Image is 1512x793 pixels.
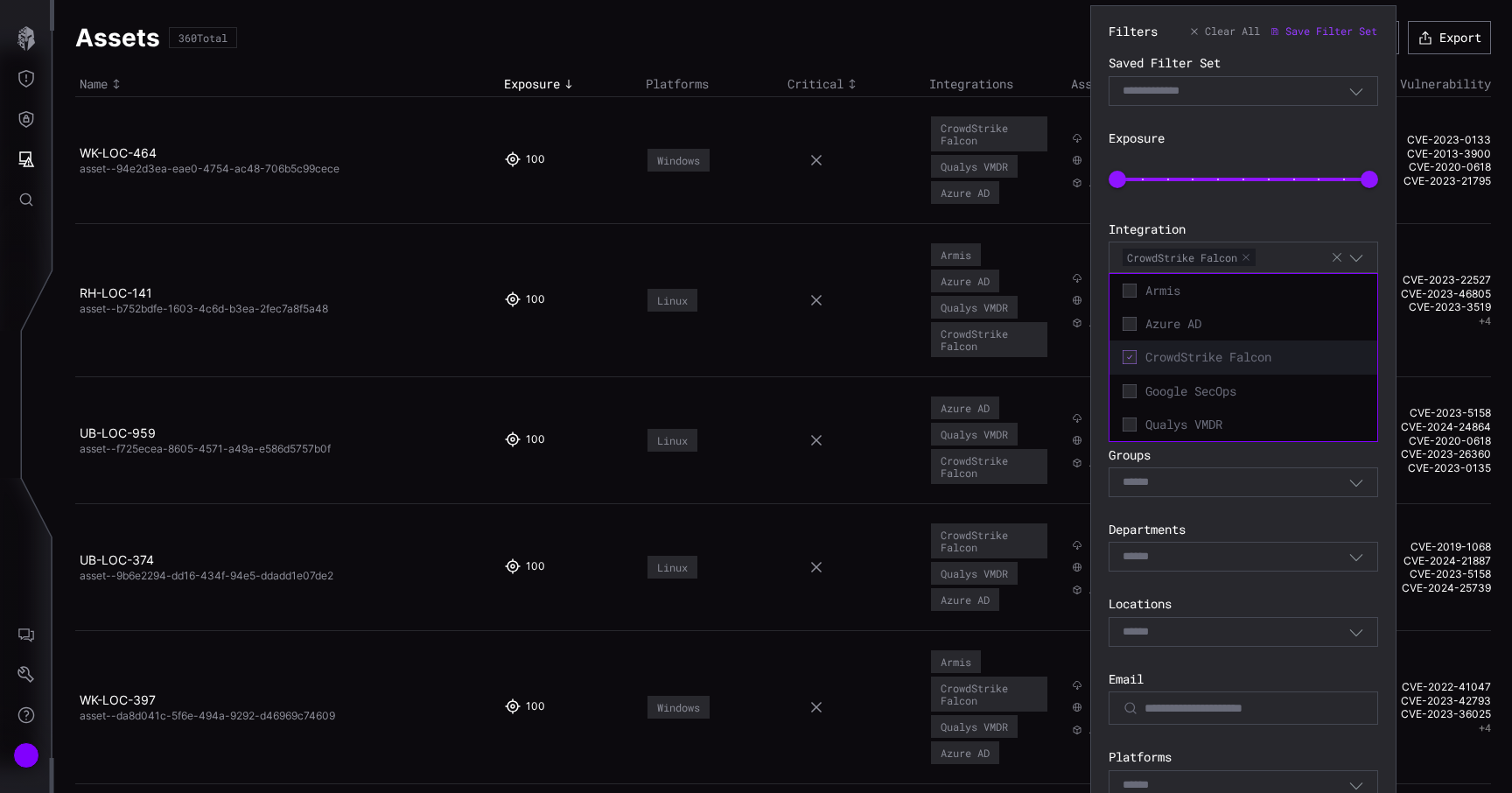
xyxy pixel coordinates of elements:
[1145,349,1364,365] span: CrowdStrike Falcon
[941,454,1038,479] div: CrowdStrike Falcon
[526,699,540,715] div: 100
[787,76,920,92] div: Toggle sort direction
[657,434,688,446] div: Linux
[526,432,540,448] div: 100
[178,32,227,43] div: 360 Total
[1354,707,1491,721] a: CVE-2023-36025
[941,249,971,261] div: Armis
[1354,133,1491,147] a: CVE-2023-0133
[80,76,495,92] div: Toggle sort direction
[1354,420,1491,434] a: CVE-2024-24864
[1354,434,1491,448] a: CVE-2020-0618
[941,327,1038,352] div: CrowdStrike Falcon
[80,425,156,440] a: UB-LOC-959
[1145,316,1364,332] span: Azure AD
[80,709,335,722] span: asset--da8d041c-5f6e-494a-9292-d46969c74609
[1354,174,1491,188] a: CVE-2023-21795
[1285,25,1377,39] span: Save Filter Set
[941,160,1008,172] div: Qualys VMDR
[1109,596,1378,612] label: Locations
[1348,777,1364,793] button: Toggle options menu
[1354,567,1491,581] a: CVE-2023-5158
[1408,21,1491,54] button: Export
[657,294,688,306] div: Linux
[1354,540,1491,554] a: CVE-2019-1068
[1354,147,1491,161] a: CVE-2013-3900
[1145,417,1364,432] span: Qualys VMDR
[504,76,637,92] div: Toggle sort direction
[1354,273,1491,287] a: CVE-2023-22527
[526,152,540,168] div: 100
[1145,283,1364,298] span: Armis
[941,402,990,414] div: Azure AD
[1109,24,1158,39] div: Filters
[941,656,971,668] div: Armis
[657,701,700,713] div: Windows
[1109,671,1378,687] label: Email
[80,145,157,160] a: WK-LOC-464
[941,529,1038,553] div: CrowdStrike Falcon
[1354,447,1491,461] a: CVE-2023-26360
[1354,461,1491,475] a: CVE-2023-0135
[1354,300,1491,314] a: CVE-2023-3519
[941,186,990,199] div: Azure AD
[1348,549,1364,565] button: Toggle options menu
[1270,24,1378,39] button: Save Filter Set
[925,72,1067,97] th: Integrations
[1354,581,1491,595] a: CVE-2024-25739
[641,72,783,97] th: Platforms
[1354,694,1491,708] a: CVE-2023-42793
[1354,680,1491,694] a: CVE-2022-41047
[75,22,160,53] h1: Assets
[1479,721,1491,735] button: +4
[1109,130,1378,146] label: Exposure
[1354,554,1491,568] a: CVE-2024-21887
[941,720,1008,733] div: Qualys VMDR
[1189,24,1261,39] button: Clear All
[80,162,339,175] span: asset--94e2d3ea-eae0-4754-ac48-706b5c99cece
[1349,72,1491,97] th: Vulnerability
[80,302,328,315] span: asset--b752bdfe-1603-4c6d-b3ea-2fec7a8f5a48
[1109,447,1378,463] label: Groups
[941,301,1008,313] div: Qualys VMDR
[941,275,990,287] div: Azure AD
[1067,72,1208,97] th: Associations
[1145,383,1364,399] span: Google SecOps
[1354,160,1491,174] a: CVE-2020-0618
[1330,249,1344,265] button: Clear selection
[657,154,700,166] div: Windows
[1123,249,1256,266] span: CrowdStrike Falcon
[1205,25,1260,39] span: Clear All
[1109,749,1378,765] label: Platforms
[526,292,540,308] div: 100
[657,561,688,573] div: Linux
[941,567,1008,579] div: Qualys VMDR
[1354,287,1491,301] a: CVE-2023-46805
[941,428,1008,440] div: Qualys VMDR
[941,682,1038,706] div: CrowdStrike Falcon
[941,593,990,606] div: Azure AD
[1354,406,1491,420] a: CVE-2023-5158
[1109,55,1378,71] label: Saved Filter Set
[80,552,154,567] a: UB-LOC-374
[1348,249,1364,265] button: Toggle options menu
[526,559,540,575] div: 100
[1109,221,1378,237] label: Integration
[941,747,990,759] div: Azure AD
[80,692,156,707] a: WK-LOC-397
[80,569,333,582] span: asset--9b6e2294-dd16-434f-94e5-ddadd1e07de2
[941,122,1038,146] div: CrowdStrike Falcon
[1109,522,1378,537] label: Departments
[1348,474,1364,490] button: Toggle options menu
[80,285,152,300] a: RH-LOC-141
[1479,314,1491,328] button: +4
[1348,624,1364,640] button: Toggle options menu
[1348,83,1364,99] button: Toggle options menu
[80,442,331,455] span: asset--f725ecea-8605-4571-a49a-e586d5757b0f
